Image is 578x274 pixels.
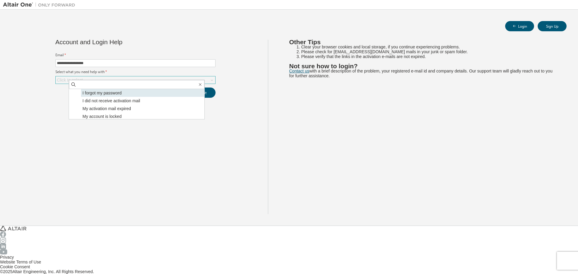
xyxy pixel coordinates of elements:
span: with a brief description of the problem, your registered e-mail id and company details. Our suppo... [289,69,553,78]
div: Click to select [56,76,215,84]
button: Login [505,21,534,31]
div: Account and Login Help [55,40,184,45]
li: Please verify that the links in the activation e-mails are not expired. [301,54,554,59]
li: Please check for [EMAIL_ADDRESS][DOMAIN_NAME] mails in your junk or spam folder. [301,49,554,54]
img: Altair One [3,2,78,8]
label: Email [55,52,216,57]
li: I forgot my password [81,89,204,97]
h2: Not sure how to login? [289,64,554,69]
button: Sign Up [538,21,567,31]
li: Clear your browser cookies and local storage, if you continue experiencing problems. [301,45,554,49]
li: I did not receive activation mail [81,97,204,105]
div: Click to select [57,78,83,82]
a: Contact us [289,69,309,73]
h2: Other Tips [289,40,554,45]
label: Select what you need help with [55,69,216,74]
